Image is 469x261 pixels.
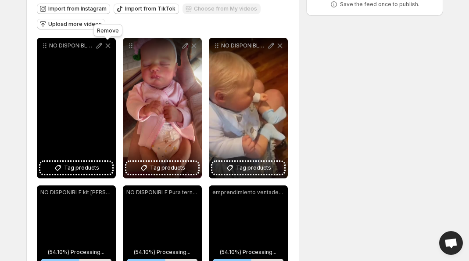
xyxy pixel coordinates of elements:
[212,189,284,196] p: emprendimiento ventadeproductos regalosoriginalesyunicos mamaybebe mamasemprendedoras bebereborn ...
[48,5,107,12] span: Import from Instagram
[126,162,198,174] button: Tag products
[49,42,95,49] p: NO DISPONIBLE Este chiquitn me encanta emprendimiento ventadeproductos regalosoriginalesyunicos m...
[37,38,116,178] div: NO DISPONIBLE Este chiquitn me encanta emprendimiento ventadeproductos regalosoriginalesyunicos m...
[40,162,112,174] button: Tag products
[236,163,271,172] span: Tag products
[340,1,419,8] p: Save the feed once to publish.
[212,162,284,174] button: Tag products
[37,4,110,14] button: Import from Instagram
[37,19,105,29] button: Upload more videos
[48,21,102,28] span: Upload more videos
[209,38,288,178] div: NO DISPONIBLE Lo ponamos lindo antes de viajar emprendimiento ventadeproductos regalosoriginalesy...
[439,231,463,255] a: Open chat
[125,5,175,12] span: Import from TikTok
[64,163,99,172] span: Tag products
[123,38,202,178] div: Tag products
[114,4,179,14] button: Import from TikTok
[221,42,267,49] p: NO DISPONIBLE Lo ponamos lindo antes de viajar emprendimiento ventadeproductos regalosoriginalesy...
[150,163,185,172] span: Tag products
[126,189,198,196] p: NO DISPONIBLE Pura ternura mide 48cm y pesa 2400
[40,189,112,196] p: NO DISPONIBLE kit [PERSON_NAME] mide 50 [PERSON_NAME] 3 kilos emprendimiento ventadeproductos reg...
